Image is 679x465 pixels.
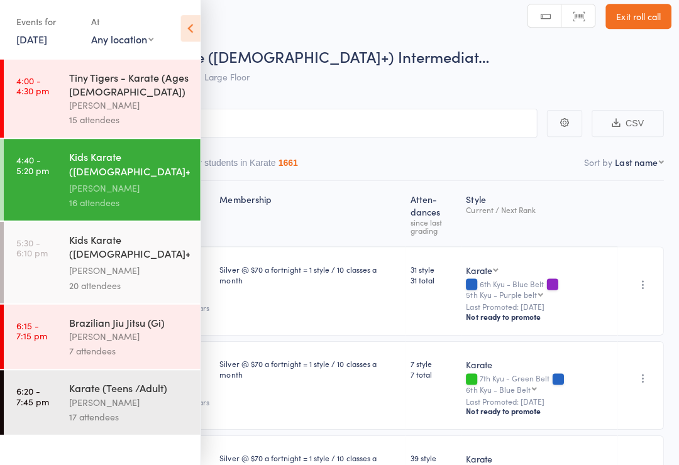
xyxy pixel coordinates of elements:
label: Sort by [581,157,609,170]
a: [DATE] [16,35,47,48]
div: 15 attendees [69,114,189,129]
button: Other students in Karate1661 [179,153,296,182]
div: 17 attendees [69,410,189,424]
div: Karate [463,452,609,465]
time: 6:20 - 7:45 pm [16,386,49,407]
a: Exit roll call [602,6,668,31]
div: Silver @ $70 a fortnight = 1 style / 10 classes a month [218,265,398,286]
div: [PERSON_NAME] [69,182,189,197]
button: CSV [588,112,660,139]
div: Not ready to promote [463,406,609,416]
a: 4:40 -5:20 pmKids Karate ([DEMOGRAPHIC_DATA]+) Intermediate+[PERSON_NAME]16 attendees [4,141,199,222]
small: Last Promoted: [DATE] [463,397,609,406]
div: 16 attendees [69,197,189,211]
div: Current / Next Rank [463,207,609,215]
span: 7 style [408,359,453,369]
span: Kids Karate ([DEMOGRAPHIC_DATA]+) Intermediat… [124,48,487,68]
span: 39 style [408,452,453,463]
time: 4:40 - 5:20 pm [16,156,49,177]
div: Style [458,188,614,242]
div: Kids Karate ([DEMOGRAPHIC_DATA]+) Intermediate+ [69,151,189,182]
div: Any location [91,35,153,48]
div: 7th Kyu - Green Belt [463,375,609,393]
div: [PERSON_NAME] [69,265,189,279]
div: 6th Kyu - Blue Belt [463,385,527,393]
div: [PERSON_NAME] [69,100,189,114]
div: Membership [213,188,403,242]
div: Tiny Tigers - Karate (Ages [DEMOGRAPHIC_DATA]) [69,72,189,100]
time: 6:15 - 7:15 pm [16,321,47,341]
div: Kids Karate ([DEMOGRAPHIC_DATA]+) Beginners [69,234,189,265]
div: Last name [612,157,654,170]
div: Karate [463,359,609,371]
div: 7 attendees [69,344,189,359]
small: Last Promoted: [DATE] [463,303,609,312]
time: 4:00 - 4:30 pm [16,77,49,97]
div: Atten­dances [403,188,458,242]
span: Large Floor [203,72,248,85]
div: Not ready to promote [463,312,609,322]
div: Silver @ $70 a fortnight = 1 style / 10 classes a month [218,359,398,380]
a: 4:00 -4:30 pmTiny Tigers - Karate (Ages [DEMOGRAPHIC_DATA])[PERSON_NAME]15 attendees [4,62,199,139]
div: Brazilian Jiu Jitsu (Gi) [69,316,189,330]
time: 5:30 - 6:10 pm [16,239,48,259]
a: 6:15 -7:15 pmBrazilian Jiu Jitsu (Gi)[PERSON_NAME]7 attendees [4,305,199,369]
div: 6th Kyu - Blue Belt [463,280,609,299]
div: At [91,14,153,35]
input: Search by name [19,111,534,139]
div: 1661 [277,159,296,169]
div: Karate (Teens /Adult) [69,381,189,395]
div: since last grading [408,219,453,236]
span: 31 style [408,265,453,275]
div: 5th Kyu - Purple belt [463,291,534,299]
div: 20 attendees [69,279,189,293]
a: 6:20 -7:45 pmKarate (Teens /Adult)[PERSON_NAME]17 attendees [4,371,199,435]
div: Events for [16,14,78,35]
div: [PERSON_NAME] [69,395,189,410]
div: [PERSON_NAME] [69,330,189,344]
a: 5:30 -6:10 pmKids Karate ([DEMOGRAPHIC_DATA]+) Beginners[PERSON_NAME]20 attendees [4,223,199,304]
span: 7 total [408,369,453,380]
div: Karate [463,265,489,277]
span: 31 total [408,275,453,286]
